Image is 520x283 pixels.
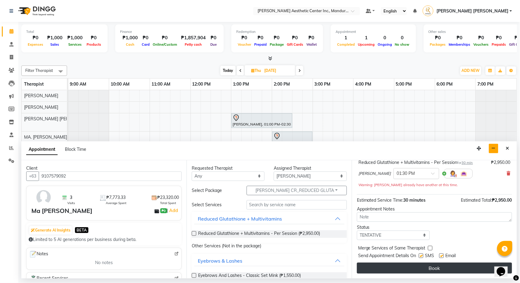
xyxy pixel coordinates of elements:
[26,165,182,172] div: Client
[460,170,468,177] img: Interior.png
[358,245,426,253] span: Merge Services of Same Therapist
[273,133,312,145] div: Ma. [PERSON_NAME] [PERSON_NAME], 02:00 PM-03:00 PM, Permanent Make Up - Lip Tattoo Touch Up
[262,66,293,75] input: 2025-09-04
[272,80,291,89] a: 2:00 PM
[313,80,332,89] a: 3:00 PM
[357,206,512,212] div: Appointment Notes
[358,253,416,260] span: Send Appointment Details On
[179,34,208,41] div: ₱1,857,904
[247,186,347,195] button: [PERSON_NAME] CR_REDUCED GLUTA
[268,34,285,41] div: ₱0
[274,165,347,172] div: Assigned Therapist
[106,201,126,205] span: Average Spent
[26,29,103,34] div: Total
[461,197,492,203] span: Estimated Total:
[194,255,344,266] button: Eyebrows & Lashes
[16,2,57,19] img: logo
[429,42,447,47] span: Packages
[95,260,113,266] span: No notes
[429,34,447,41] div: ₱0
[357,197,404,203] span: Estimated Service Time:
[168,207,179,214] a: Add
[356,34,376,41] div: 1
[357,263,512,274] button: Book
[124,42,136,47] span: Cash
[232,114,292,127] div: [PERSON_NAME], 01:00 PM-02:30 PM, Eyebrows And Lashes- Mascara Wet Look
[490,42,508,47] span: Prepaids
[404,197,426,203] span: 30 minutes
[236,29,318,34] div: Redemption
[26,172,39,181] button: +63
[198,272,301,280] span: Eyebrows And Lashes - Classic Set Mink (₱1,550.00)
[462,68,480,73] span: ADD NEW
[209,42,218,47] span: Due
[24,116,94,122] span: [PERSON_NAME] [PERSON_NAME]
[458,161,473,165] small: for
[285,34,305,41] div: ₱0
[423,5,433,16] img: MABELL DELA PENA
[491,159,511,166] div: ₱2,950.00
[65,34,85,41] div: ₱1,000
[120,29,219,34] div: Finance
[253,42,268,47] span: Prepaid
[192,243,347,249] p: Other Services (Not in the package)
[376,42,394,47] span: Ongoing
[25,68,53,73] span: Filter Therapist
[490,34,508,41] div: ₱0
[354,80,373,89] a: 4:00 PM
[106,194,126,201] span: ₱7,773.33
[220,66,236,75] span: Today
[208,34,219,41] div: ₱0
[476,80,495,89] a: 7:00 PM
[472,42,490,47] span: Vouchers
[472,34,490,41] div: ₱0
[187,202,242,208] div: Select Services
[140,34,151,41] div: ₱0
[191,80,212,89] a: 12:00 PM
[68,80,88,89] a: 9:00 AM
[449,170,457,177] img: Hairdresser.png
[31,206,92,215] div: Ma [PERSON_NAME]
[268,42,285,47] span: Package
[336,42,356,47] span: Completed
[394,42,411,47] span: No show
[24,134,67,140] span: MA. [PERSON_NAME]
[357,224,430,231] div: Status
[198,230,320,238] span: Reduced Glutathione + Multivitamins - Per Session (₱2,950.00)
[183,42,204,47] span: Petty cash
[250,68,262,73] span: Thu
[446,253,456,260] span: Email
[460,66,481,75] button: ADD NEW
[285,42,305,47] span: Gift Cards
[187,187,242,194] div: Select Package
[336,29,411,34] div: Appointment
[425,253,434,260] span: SMS
[151,34,179,41] div: ₱0
[494,259,514,277] iframe: chat widget
[435,80,454,89] a: 6:00 PM
[109,80,131,89] a: 10:00 AM
[29,250,48,258] span: Notes
[85,42,103,47] span: Products
[26,42,45,47] span: Expenses
[192,165,265,172] div: Requested Therapist
[70,194,72,201] span: 3
[194,213,344,224] button: Reduced Glutathione + Multivitamins
[24,81,44,87] span: Therapist
[65,147,86,152] span: Block Time
[24,93,58,98] span: [PERSON_NAME]
[167,207,179,214] span: |
[231,80,251,89] a: 1:00 PM
[35,189,52,206] img: avatar
[358,159,473,166] div: Reduced Glutathione + Multivitamins - Per Session
[29,226,72,235] button: Generate AI Insights
[26,34,45,41] div: ₱0
[436,8,508,14] span: [PERSON_NAME] [PERSON_NAME]
[356,42,376,47] span: Upcoming
[447,34,472,41] div: ₱0
[462,161,473,165] span: 30 min
[45,34,65,41] div: ₱1,000
[29,275,68,282] span: Recent Services
[85,34,103,41] div: ₱0
[39,172,182,181] input: Search by Name/Mobile/Email/Code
